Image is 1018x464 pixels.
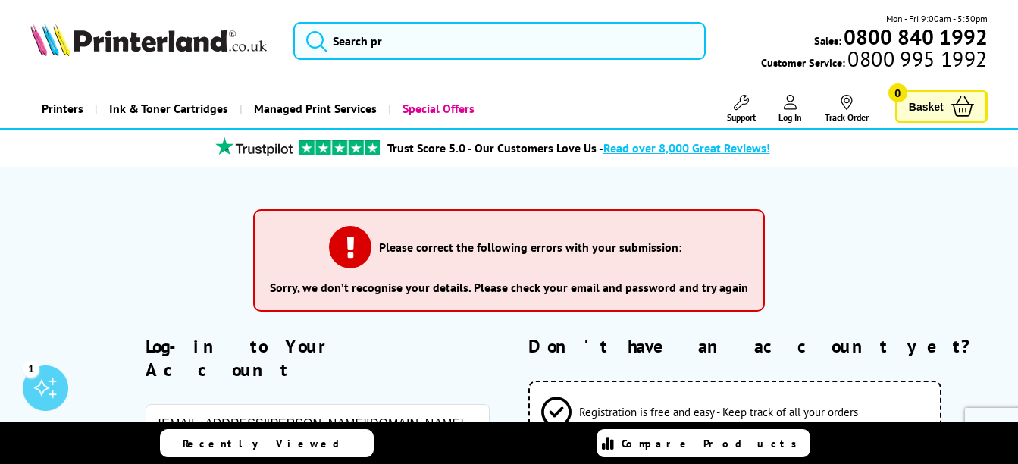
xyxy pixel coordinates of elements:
[597,429,810,457] a: Compare Products
[109,89,228,128] span: Ink & Toner Cartridges
[293,22,706,60] input: Search pr
[270,280,748,295] li: Sorry, we don’t recognise your details. Please check your email and password and try again
[888,83,907,102] span: 0
[299,140,380,155] img: trustpilot rating
[379,240,681,255] h3: Please correct the following errors with your submission:
[183,437,355,450] span: Recently Viewed
[30,23,274,59] a: Printerland Logo
[844,23,988,51] b: 0800 840 1992
[814,33,841,48] span: Sales:
[388,89,486,128] a: Special Offers
[895,90,988,123] a: Basket 0
[30,23,267,56] img: Printerland Logo
[909,96,944,117] span: Basket
[146,404,490,444] input: Email
[727,111,756,123] span: Support
[727,95,756,123] a: Support
[841,30,988,44] a: 0800 840 1992
[160,429,374,457] a: Recently Viewed
[208,137,299,156] img: trustpilot rating
[387,140,770,155] a: Trust Score 5.0 - Our Customers Love Us -Read over 8,000 Great Reviews!
[146,334,490,381] h2: Log-in to Your Account
[30,89,95,128] a: Printers
[778,95,802,123] a: Log In
[825,95,869,123] a: Track Order
[761,52,987,70] span: Customer Service:
[240,89,388,128] a: Managed Print Services
[95,89,240,128] a: Ink & Toner Cartridges
[845,52,987,66] span: 0800 995 1992
[622,437,805,450] span: Compare Products
[579,405,858,419] span: Registration is free and easy - Keep track of all your orders
[23,360,39,377] div: 1
[603,140,770,155] span: Read over 8,000 Great Reviews!
[528,334,988,358] h2: Don't have an account yet?
[778,111,802,123] span: Log In
[886,11,988,26] span: Mon - Fri 9:00am - 5:30pm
